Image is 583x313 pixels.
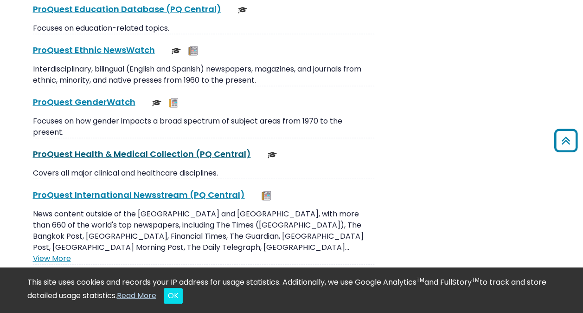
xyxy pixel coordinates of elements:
img: Scholarly or Peer Reviewed [238,6,247,15]
p: News content outside of the [GEOGRAPHIC_DATA] and [GEOGRAPHIC_DATA], with more than 660 of the wo... [33,209,374,253]
p: Covers all major clinical and healthcare disciplines. [33,168,374,179]
sup: TM [416,276,424,284]
a: ProQuest Health & Medical Collection (PQ Central) [33,148,251,160]
img: Newspapers [169,98,178,108]
a: ProQuest International Newsstream (PQ Central) [33,189,245,201]
img: Scholarly or Peer Reviewed [152,98,161,108]
img: Scholarly or Peer Reviewed [268,150,277,160]
img: Newspapers [188,46,198,56]
a: ProQuest GenderWatch [33,96,135,108]
a: Back to Top [551,133,581,149]
p: Interdisciplinary, bilingual (English and Spanish) newspapers, magazines, and journals from ethni... [33,64,374,86]
div: This site uses cookies and records your IP address for usage statistics. Additionally, we use Goo... [27,277,556,304]
p: Focuses on education-related topics. [33,23,374,34]
a: Read More [117,290,156,300]
a: ProQuest Ethnic NewsWatch [33,44,155,56]
button: Close [164,288,183,304]
img: Newspapers [262,191,271,201]
a: View More [33,253,71,264]
p: Focuses on how gender impacts a broad spectrum of subject areas from 1970 to the present. [33,116,374,138]
a: ProQuest Education Database (PQ Central) [33,3,221,15]
sup: TM [472,276,480,284]
img: Scholarly or Peer Reviewed [172,46,181,56]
